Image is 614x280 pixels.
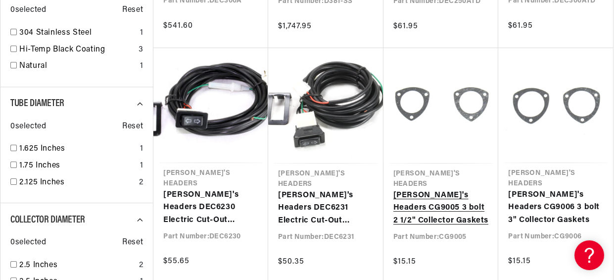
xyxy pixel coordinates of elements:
span: Reset [122,236,143,249]
span: Reset [122,120,143,133]
a: 2.125 Inches [19,176,135,189]
div: 1 [140,60,143,73]
a: Hi-Temp Black Coating [19,44,135,56]
span: Tube Diameter [10,99,64,109]
a: 304 Stainless Steel [19,27,136,40]
div: 1 [140,160,143,172]
span: 0 selected [10,4,46,17]
a: [PERSON_NAME]'s Headers DEC6231 Electric Cut-Out Replacement Single Wiring Harness [278,189,374,227]
div: 3 [139,44,143,56]
div: 1 [140,143,143,156]
div: 1 [140,27,143,40]
a: [PERSON_NAME]'s Headers DEC6230 Electric Cut-Out Replacement Dual Wiring Harness [163,189,258,227]
a: [PERSON_NAME]'s Headers CG9006 3 bolt 3" Collector Gaskets [508,189,603,227]
a: 2.5 Inches [19,259,135,272]
a: 1.75 Inches [19,160,136,172]
span: Collector Diameter [10,215,85,225]
span: Reset [122,4,143,17]
a: Natural [19,60,136,73]
div: 2 [139,176,143,189]
div: 2 [139,259,143,272]
span: 0 selected [10,120,46,133]
span: 0 selected [10,236,46,249]
a: [PERSON_NAME]'s Headers CG9005 3 bolt 2 1/2" Collector Gaskets [393,189,489,227]
a: 1.625 Inches [19,143,136,156]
